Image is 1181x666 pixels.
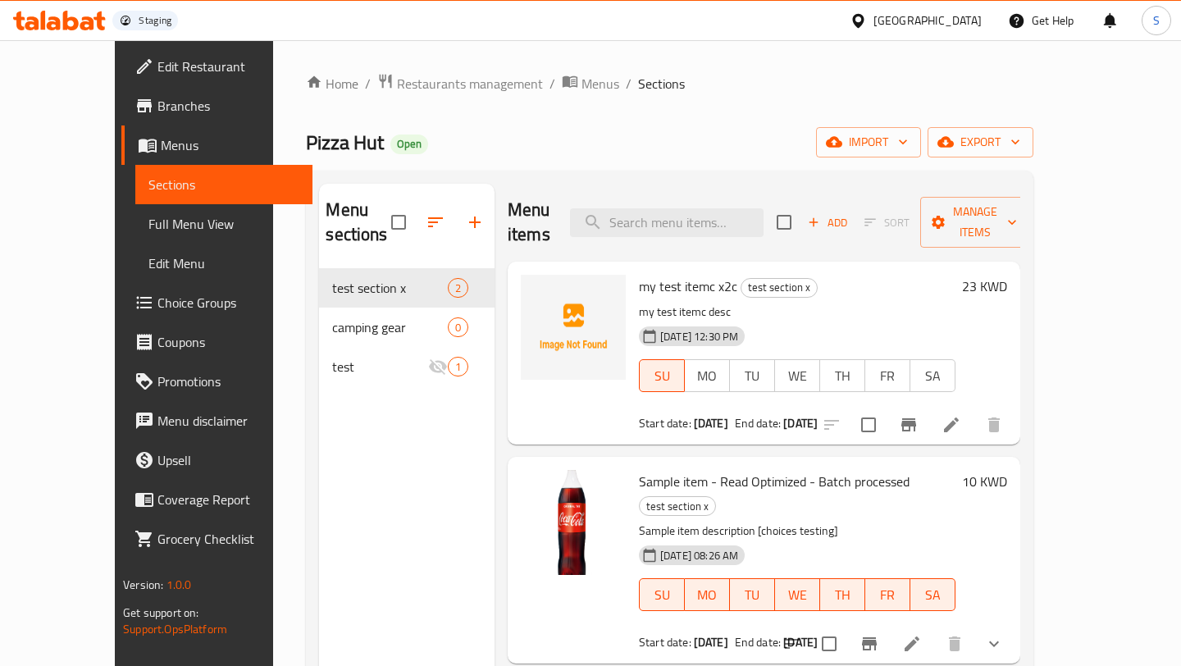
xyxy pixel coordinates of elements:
[157,293,299,312] span: Choice Groups
[873,11,982,30] div: [GEOGRAPHIC_DATA]
[449,281,467,296] span: 2
[729,359,775,392] button: TU
[332,317,447,337] div: camping gear
[570,208,764,237] input: search
[121,401,312,440] a: Menu disclaimer
[773,624,812,664] button: sort-choices
[775,578,820,611] button: WE
[917,364,949,388] span: SA
[654,548,745,563] span: [DATE] 08:26 AM
[782,583,814,607] span: WE
[121,322,312,362] a: Coupons
[865,578,910,611] button: FR
[161,135,299,155] span: Menus
[685,578,730,611] button: MO
[639,413,691,434] span: Start date:
[812,627,846,661] span: Select to update
[319,308,495,347] div: camping gear0
[920,197,1030,248] button: Manage items
[735,632,781,653] span: End date:
[121,480,312,519] a: Coverage Report
[942,415,961,435] a: Edit menu item
[801,210,854,235] button: Add
[121,47,312,86] a: Edit Restaurant
[741,278,817,297] span: test section x
[319,347,495,386] div: test1
[397,74,543,94] span: Restaurants management
[135,244,312,283] a: Edit Menu
[933,202,1017,243] span: Manage items
[829,132,908,153] span: import
[157,450,299,470] span: Upsell
[157,57,299,76] span: Edit Restaurant
[121,519,312,559] a: Grocery Checklist
[581,74,619,94] span: Menus
[910,359,955,392] button: SA
[390,137,428,151] span: Open
[741,278,818,298] div: test section x
[902,634,922,654] a: Edit menu item
[416,203,455,242] span: Sort sections
[691,364,723,388] span: MO
[974,624,1014,664] button: show more
[549,74,555,94] li: /
[157,96,299,116] span: Branches
[801,210,854,235] span: Add item
[448,317,468,337] div: items
[654,329,745,344] span: [DATE] 12:30 PM
[326,198,391,247] h2: Menu sections
[783,413,818,434] b: [DATE]
[928,127,1033,157] button: export
[917,583,949,607] span: SA
[521,275,626,380] img: my test itemc x2c
[646,364,678,388] span: SU
[365,74,371,94] li: /
[646,583,678,607] span: SU
[872,364,904,388] span: FR
[448,357,468,376] div: items
[455,203,495,242] button: Add section
[121,125,312,165] a: Menus
[691,583,723,607] span: MO
[819,359,865,392] button: TH
[332,357,427,376] span: test
[562,73,619,94] a: Menus
[306,124,384,161] span: Pizza Hut
[639,359,685,392] button: SU
[449,320,467,335] span: 0
[157,529,299,549] span: Grocery Checklist
[449,359,467,375] span: 1
[157,490,299,509] span: Coverage Report
[639,469,910,494] span: Sample item - Read Optimized - Batch processed
[864,359,910,392] button: FR
[736,364,768,388] span: TU
[854,210,920,235] span: Select section first
[319,262,495,393] nav: Menu sections
[639,302,955,322] p: my test itemc desc
[157,411,299,431] span: Menu disclaimer
[1153,11,1160,30] span: S
[638,74,685,94] span: Sections
[820,578,865,611] button: TH
[694,413,728,434] b: [DATE]
[123,618,227,640] a: Support.OpsPlatform
[935,624,974,664] button: delete
[521,470,626,575] img: Sample item - Read Optimized - Batch processed
[377,73,543,94] a: Restaurants management
[872,583,904,607] span: FR
[639,632,691,653] span: Start date:
[123,574,163,595] span: Version:
[626,74,632,94] li: /
[805,213,850,232] span: Add
[684,359,730,392] button: MO
[639,274,737,299] span: my test itemc x2c
[827,583,859,607] span: TH
[974,405,1014,445] button: delete
[135,165,312,204] a: Sections
[448,278,468,298] div: items
[889,405,928,445] button: Branch-specific-item
[121,86,312,125] a: Branches
[148,253,299,273] span: Edit Menu
[157,332,299,352] span: Coupons
[139,14,171,27] div: Staging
